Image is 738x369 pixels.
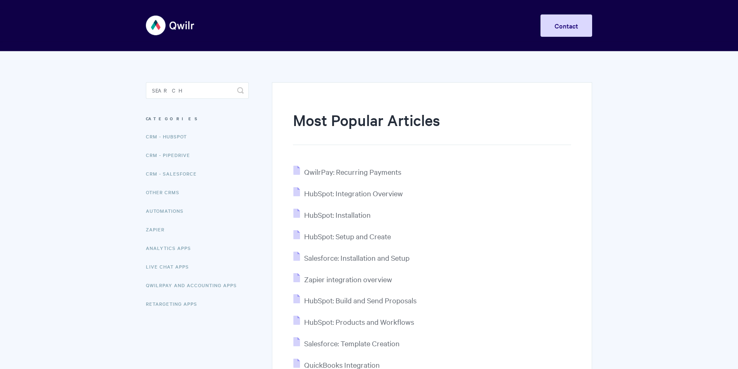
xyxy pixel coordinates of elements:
span: Zapier integration overview [304,274,392,284]
img: Qwilr Help Center [146,10,195,41]
a: QwilrPay: Recurring Payments [293,167,401,176]
span: HubSpot: Products and Workflows [304,317,414,326]
a: Salesforce: Installation and Setup [293,253,409,262]
a: CRM - Salesforce [146,165,203,182]
span: HubSpot: Build and Send Proposals [304,295,417,305]
span: HubSpot: Installation [304,210,371,219]
span: HubSpot: Integration Overview [304,188,403,198]
span: Salesforce: Installation and Setup [304,253,409,262]
a: Retargeting Apps [146,295,203,312]
a: HubSpot: Installation [293,210,371,219]
a: CRM - HubSpot [146,128,193,145]
a: Other CRMs [146,184,186,200]
a: HubSpot: Setup and Create [293,231,391,241]
input: Search [146,82,249,99]
a: QwilrPay and Accounting Apps [146,277,243,293]
a: Automations [146,202,190,219]
a: CRM - Pipedrive [146,147,196,163]
a: Live Chat Apps [146,258,195,275]
a: HubSpot: Products and Workflows [293,317,414,326]
a: Contact [540,14,592,37]
a: Zapier integration overview [293,274,392,284]
a: HubSpot: Integration Overview [293,188,403,198]
span: Salesforce: Template Creation [304,338,400,348]
span: QwilrPay: Recurring Payments [304,167,401,176]
a: Salesforce: Template Creation [293,338,400,348]
span: HubSpot: Setup and Create [304,231,391,241]
a: Analytics Apps [146,240,197,256]
a: Zapier [146,221,171,238]
a: HubSpot: Build and Send Proposals [293,295,417,305]
h3: Categories [146,111,249,126]
h1: Most Popular Articles [293,110,571,145]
